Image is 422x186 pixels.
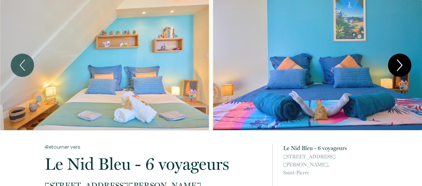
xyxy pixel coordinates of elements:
[45,156,264,172] p: Le Nid Bleu - 6 voyageurs
[283,153,377,169] span: [STREET_ADDRESS][PERSON_NAME],
[11,54,34,77] button: Previous
[283,143,377,153] p: Le Nid Bleu - 6 voyageurs
[283,153,377,177] p: Saint-Pierre
[45,143,264,151] a: Retourner vers
[388,54,411,77] button: Next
